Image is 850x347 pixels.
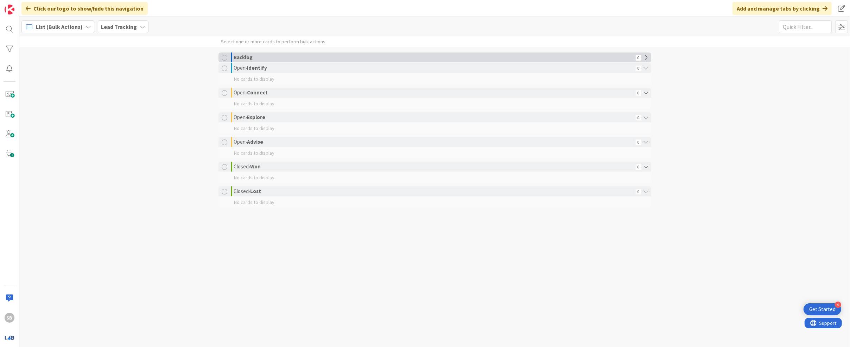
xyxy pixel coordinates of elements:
div: Closed › [234,162,634,172]
div: Closed › [234,186,634,196]
b: Identify [247,64,267,71]
div: No cards to display [218,74,651,84]
span: 0 [636,189,641,194]
span: Support [15,1,32,10]
span: 0 [636,55,641,61]
span: List (Bulk Actions) [36,23,83,31]
div: 4 [835,302,841,308]
b: Backlog [234,54,253,61]
div: No cards to display [218,148,651,158]
div: No cards to display [218,98,651,109]
span: 0 [636,164,641,170]
div: Open › [234,63,634,73]
span: 0 [636,115,641,120]
span: 0 [636,66,641,71]
b: Lost [250,188,261,194]
div: Open › [234,112,634,122]
div: No cards to display [218,123,651,134]
div: Open Get Started checklist, remaining modules: 4 [804,303,841,315]
span: 0 [636,140,641,145]
img: Visit kanbanzone.com [5,5,14,14]
div: SB [5,313,14,323]
div: Open › [234,88,634,98]
div: Get Started [809,306,836,313]
span: 0 [636,90,641,96]
div: Open › [234,137,634,147]
img: avatar [5,333,14,342]
b: Won [250,163,261,170]
div: Select one or more cards to perform bulk actions [221,36,326,47]
b: Connect [247,89,268,96]
input: Quick Filter... [779,20,832,33]
b: Explore [247,114,266,120]
div: No cards to display [218,197,651,207]
b: Advise [247,138,264,145]
div: No cards to display [218,172,651,183]
div: Click our logo to show/hide this navigation [21,2,148,15]
div: Add and manage tabs by clicking [732,2,832,15]
b: Lead Tracking [101,23,137,30]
